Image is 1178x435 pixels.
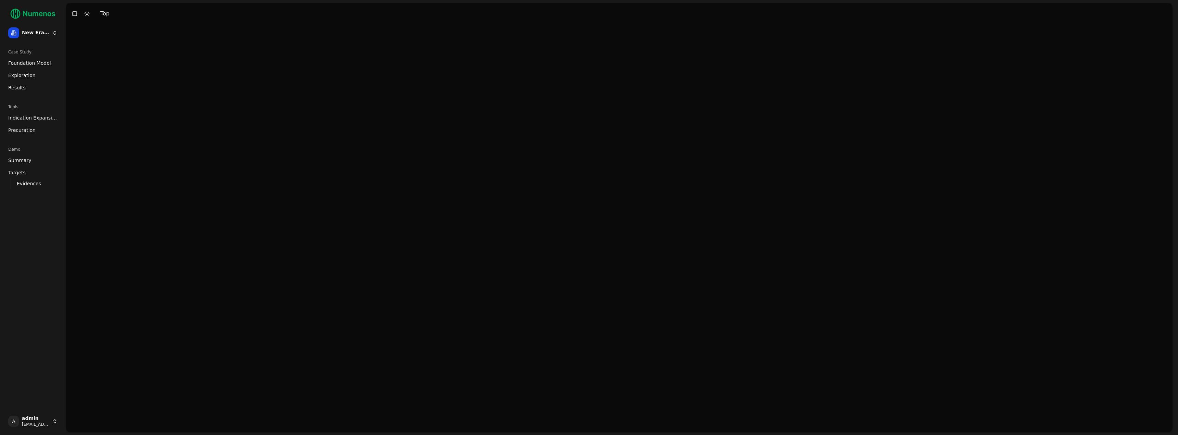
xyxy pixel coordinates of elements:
[22,415,49,422] span: admin
[5,125,60,136] a: Precuration
[14,179,52,188] a: Evidences
[5,155,60,166] a: Summary
[5,25,60,41] button: New Era Therapeutics
[8,169,26,176] span: Targets
[5,58,60,69] a: Foundation Model
[8,114,58,121] span: Indication Expansion
[5,101,60,112] div: Tools
[5,47,60,58] div: Case Study
[17,180,41,187] span: Evidences
[22,30,49,36] span: New Era Therapeutics
[8,416,19,427] span: A
[70,9,79,18] button: Toggle Sidebar
[5,70,60,81] a: Exploration
[8,60,51,66] span: Foundation Model
[5,112,60,123] a: Indication Expansion
[8,72,36,79] span: Exploration
[100,10,110,18] div: Top
[5,144,60,155] div: Demo
[5,413,60,430] button: Aadmin[EMAIL_ADDRESS]
[8,157,32,164] span: Summary
[22,422,49,427] span: [EMAIL_ADDRESS]
[5,82,60,93] a: Results
[8,84,26,91] span: Results
[5,5,60,22] img: Numenos
[5,167,60,178] a: Targets
[8,127,36,134] span: Precuration
[82,9,92,18] button: Toggle Dark Mode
